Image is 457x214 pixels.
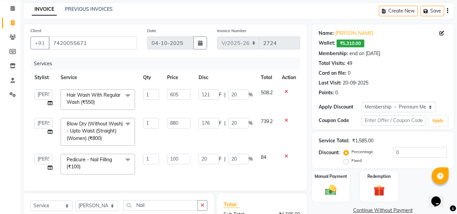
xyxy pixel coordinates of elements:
[278,70,300,85] th: Action
[249,156,253,163] span: %
[249,120,253,127] span: %
[367,173,391,180] label: Redemption
[313,207,452,214] a: Continue Without Payment
[224,91,226,98] span: |
[362,115,426,126] input: Enter Offer / Coupon Code
[352,137,373,144] div: ₹1,585.00
[337,40,364,47] span: ₹5,310.00
[219,120,222,127] span: F
[95,99,98,105] a: x
[351,158,362,164] label: Fixed
[31,57,305,70] div: Services
[219,156,222,163] span: F
[56,70,139,85] th: Service
[67,157,112,170] span: Pedicure - Nail Filling (₹100)
[257,70,278,85] th: Total
[319,79,341,87] div: Last Visit:
[67,92,120,105] span: Hair Wash With Regular Wash (₹550)
[139,70,163,85] th: Qty
[30,37,49,49] button: +91
[195,70,257,85] th: Disc
[429,187,450,207] iframe: chat widget
[261,154,266,160] span: 84
[347,60,352,67] div: 49
[217,28,247,34] label: Invoice Number
[319,40,335,47] div: Wallet:
[319,103,361,111] div: Apply Discount
[30,70,56,85] th: Stylist
[379,6,418,16] button: Create New
[147,28,156,34] label: Date
[370,184,388,197] img: _gift.svg
[319,50,348,57] div: Membership:
[219,91,222,98] span: F
[351,149,373,155] label: Percentage
[49,37,137,49] input: Search by Name/Mobile/Email/Code
[163,70,195,85] th: Price
[81,164,84,170] a: x
[428,116,448,126] button: Apply
[249,91,253,98] span: %
[65,6,113,12] a: PREVIOUS INVOICES
[319,30,334,37] div: Name:
[224,156,226,163] span: |
[420,6,444,16] button: Save
[319,89,334,96] div: Points:
[319,70,346,77] div: Card on file:
[319,149,340,156] div: Discount:
[32,3,57,16] a: INVOICE
[349,50,380,57] div: end on [DATE]
[315,173,347,180] label: Manual Payment
[319,60,345,67] div: Total Visits:
[348,70,350,77] div: 0
[319,137,349,144] div: Service Total:
[30,28,41,34] label: Client
[67,121,123,141] span: Blow Dry (Without Wash) - Upto Waist (Straight) (Women) (₹800)
[322,184,340,196] img: _cash.svg
[261,90,273,96] span: 508.2
[224,120,226,127] span: |
[343,79,368,87] div: 20-09-2025
[319,117,361,124] div: Coupon Code
[261,118,273,124] span: 739.2
[335,30,373,37] a: [PERSON_NAME]
[102,135,105,141] a: x
[123,200,198,211] input: Search or Scan
[224,201,239,208] span: Total
[335,89,338,96] div: 0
